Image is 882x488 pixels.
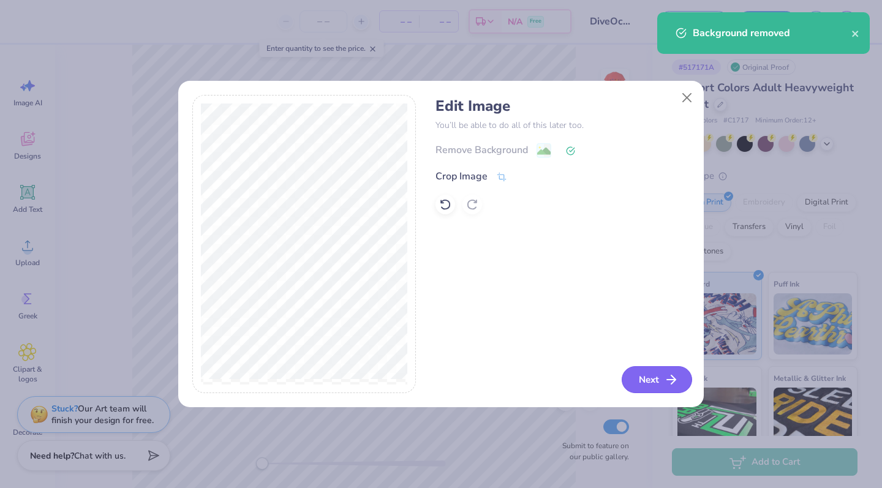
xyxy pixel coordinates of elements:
[851,26,860,40] button: close
[622,366,692,393] button: Next
[693,26,851,40] div: Background removed
[435,97,690,115] h4: Edit Image
[435,119,690,132] p: You’ll be able to do all of this later too.
[435,169,488,184] div: Crop Image
[676,86,699,110] button: Close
